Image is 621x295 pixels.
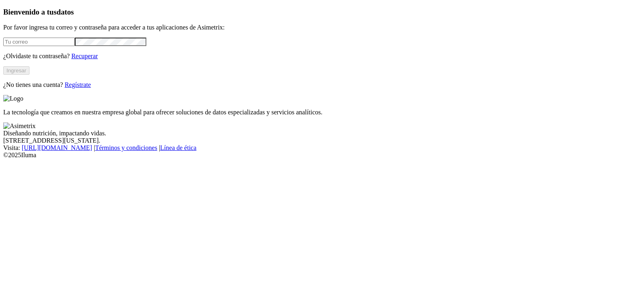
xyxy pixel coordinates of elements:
[3,53,618,60] p: ¿Olvidaste tu contraseña?
[3,81,618,88] p: ¿No tienes una cuenta?
[95,144,157,151] a: Términos y condiciones
[71,53,98,59] a: Recuperar
[3,38,75,46] input: Tu correo
[160,144,196,151] a: Línea de ética
[57,8,74,16] span: datos
[3,152,618,159] div: © 2025 Iluma
[3,144,618,152] div: Visita : | |
[3,137,618,144] div: [STREET_ADDRESS][US_STATE].
[3,8,618,17] h3: Bienvenido a tus
[3,122,36,130] img: Asimetrix
[65,81,91,88] a: Regístrate
[3,109,618,116] p: La tecnología que creamos en nuestra empresa global para ofrecer soluciones de datos especializad...
[3,24,618,31] p: Por favor ingresa tu correo y contraseña para acceder a tus aplicaciones de Asimetrix:
[22,144,92,151] a: [URL][DOMAIN_NAME]
[3,130,618,137] div: Diseñando nutrición, impactando vidas.
[3,95,23,102] img: Logo
[3,66,30,75] button: Ingresar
